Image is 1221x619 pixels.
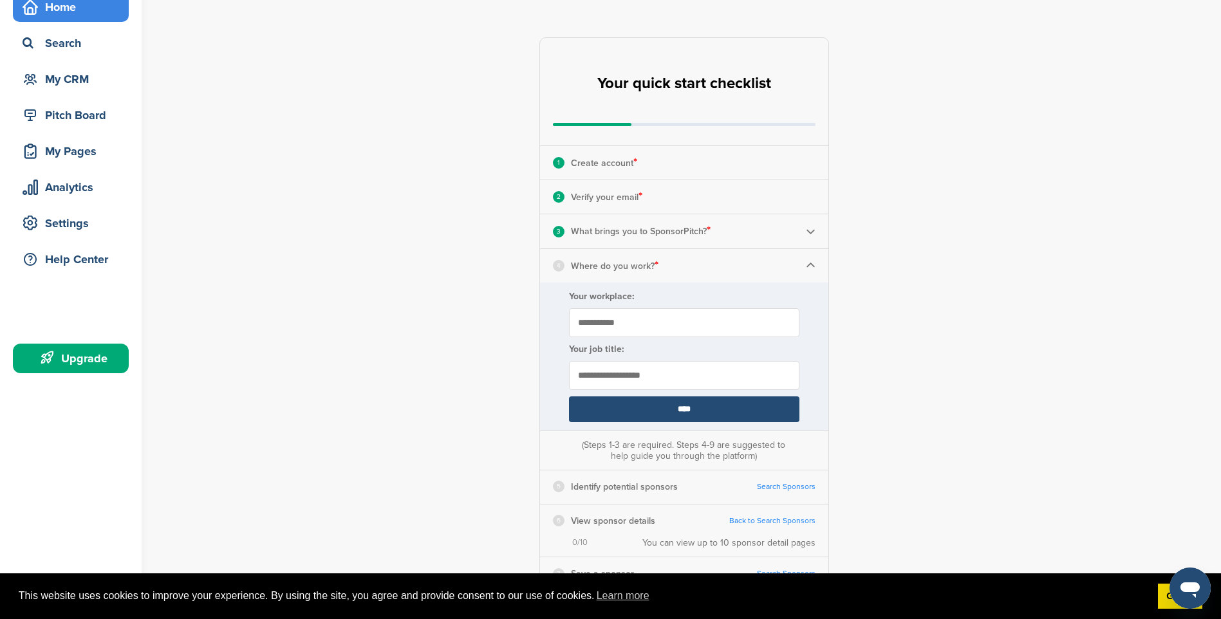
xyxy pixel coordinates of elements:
a: Pitch Board [13,100,129,130]
a: Upgrade [13,344,129,373]
div: 3 [553,226,564,237]
div: 5 [553,481,564,492]
a: learn more about cookies [595,586,651,605]
iframe: Schaltfläche zum Öffnen des Messaging-Fensters [1170,568,1211,609]
a: Search Sponsors [757,569,816,578]
a: My CRM [13,64,129,94]
a: Search [13,28,129,58]
div: Upgrade [19,347,129,370]
p: Where do you work? [571,257,658,274]
a: Analytics [13,172,129,202]
label: Your workplace: [569,291,799,302]
p: Identify potential sponsors [571,479,678,495]
div: My Pages [19,140,129,163]
div: Analytics [19,176,129,199]
a: Settings [13,208,129,238]
a: Search Sponsors [757,482,816,492]
div: My CRM [19,68,129,91]
p: What brings you to SponsorPitch? [571,223,711,239]
img: Checklist arrow 1 [806,261,816,270]
div: You can view up to 10 sponsor detail pages [642,537,816,548]
h2: Your quick start checklist [597,69,771,98]
span: This website uses cookies to improve your experience. By using the site, you agree and provide co... [19,586,1148,605]
a: Back to Search Sponsors [729,516,816,526]
div: 1 [553,157,564,169]
div: Search [19,32,129,55]
p: View sponsor details [571,513,655,529]
div: (Steps 1-3 are required. Steps 4-9 are suggested to help guide you through the platform) [579,439,788,461]
div: Pitch Board [19,104,129,127]
img: Checklist arrow 2 [806,226,816,236]
span: 0/10 [572,537,588,548]
p: Save a sponsor [571,566,634,582]
div: Help Center [19,248,129,271]
div: 6 [553,515,564,526]
a: Help Center [13,245,129,274]
a: My Pages [13,136,129,166]
label: Your job title: [569,344,799,355]
div: Settings [19,212,129,235]
a: dismiss cookie message [1158,584,1202,609]
div: 2 [553,191,564,203]
p: Create account [571,154,637,171]
div: 4 [553,260,564,272]
div: 7 [553,568,564,580]
p: Verify your email [571,189,642,205]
